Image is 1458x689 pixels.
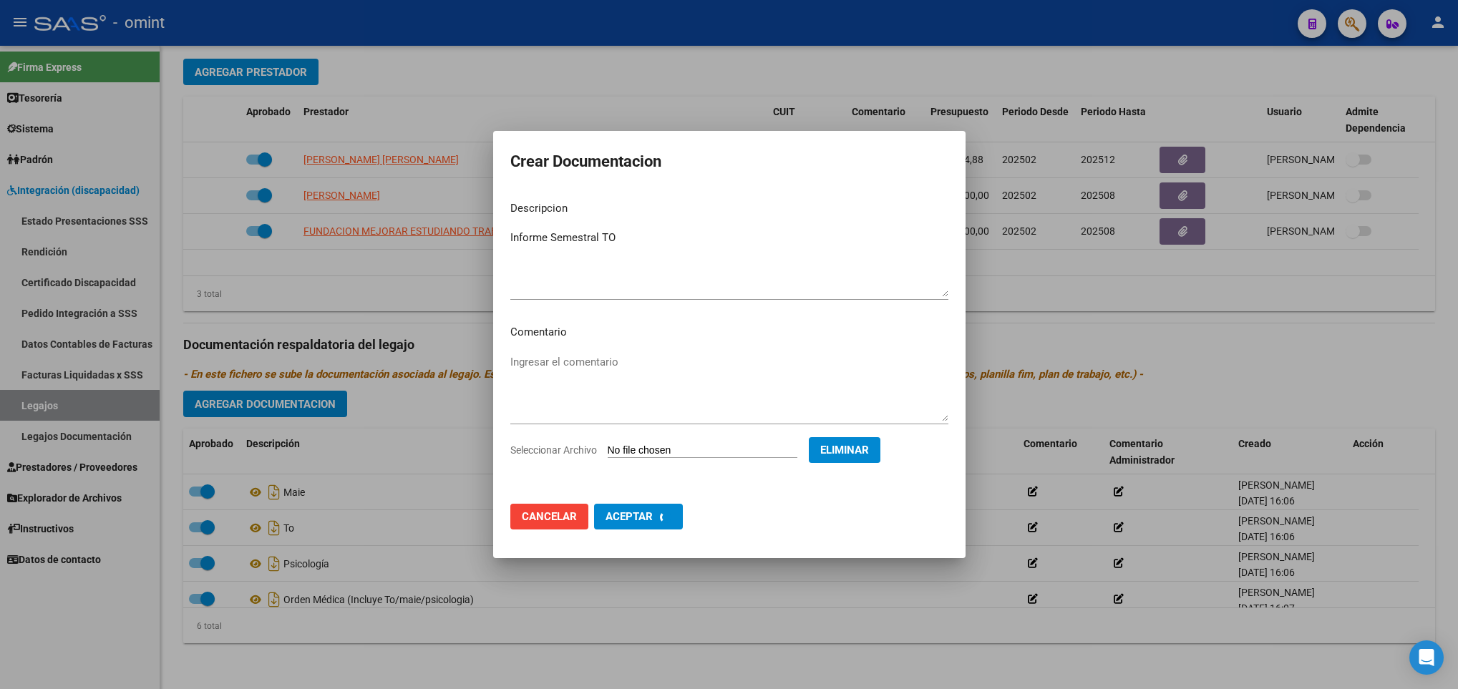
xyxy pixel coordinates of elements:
div: Open Intercom Messenger [1409,640,1444,675]
button: Eliminar [809,437,880,463]
span: Cancelar [522,510,577,523]
p: Descripcion [510,200,948,217]
button: Cancelar [510,504,588,529]
p: Comentario [510,324,948,341]
span: Seleccionar Archivo [510,444,597,456]
h2: Crear Documentacion [510,148,948,175]
button: Aceptar [594,504,683,529]
span: Aceptar [606,510,653,523]
span: Eliminar [820,444,869,456]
